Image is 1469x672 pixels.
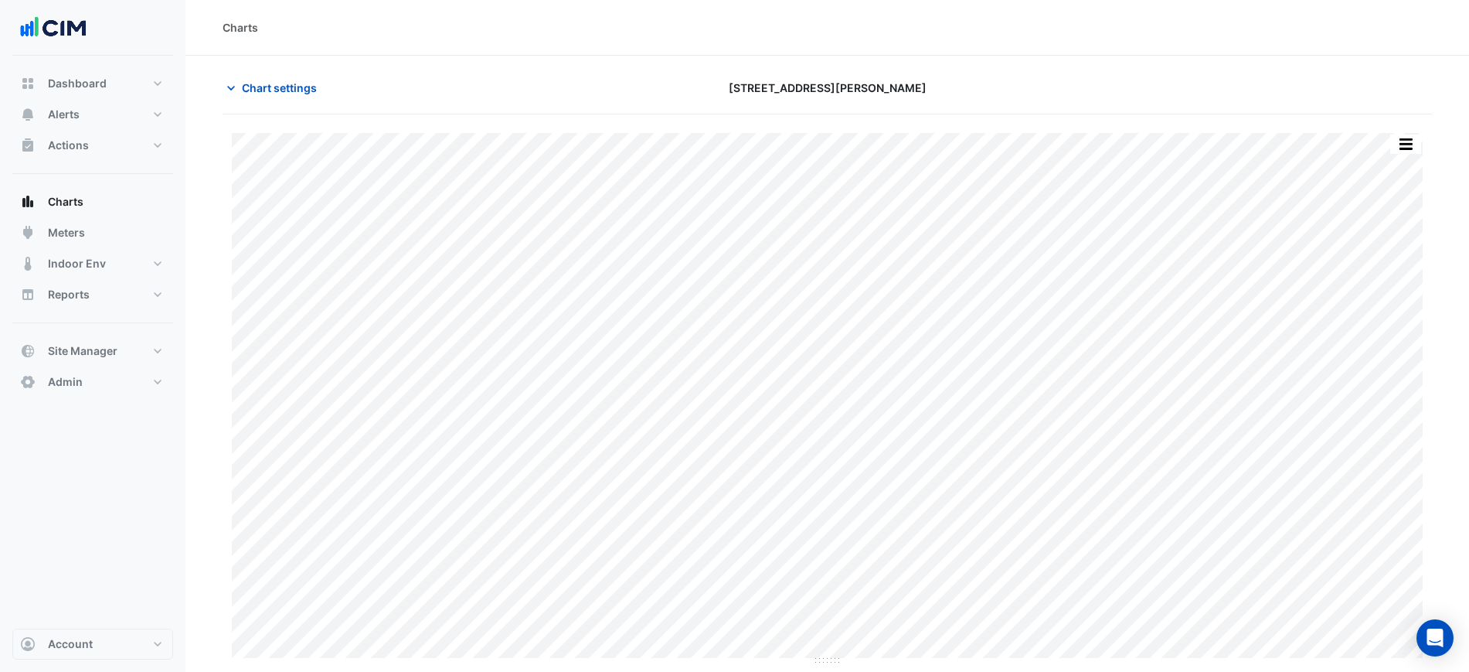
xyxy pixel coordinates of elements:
[48,374,83,390] span: Admin
[20,76,36,91] app-icon: Dashboard
[12,68,173,99] button: Dashboard
[729,80,927,96] span: [STREET_ADDRESS][PERSON_NAME]
[20,287,36,302] app-icon: Reports
[48,194,83,210] span: Charts
[12,367,173,397] button: Admin
[12,279,173,310] button: Reports
[48,343,117,359] span: Site Manager
[19,12,88,43] img: Company Logo
[1390,135,1421,154] button: More Options
[223,74,327,101] button: Chart settings
[223,19,258,36] div: Charts
[12,217,173,248] button: Meters
[12,186,173,217] button: Charts
[20,107,36,122] app-icon: Alerts
[48,636,93,652] span: Account
[12,248,173,279] button: Indoor Env
[48,138,89,153] span: Actions
[20,194,36,210] app-icon: Charts
[242,80,317,96] span: Chart settings
[1416,619,1454,657] div: Open Intercom Messenger
[48,225,85,240] span: Meters
[20,343,36,359] app-icon: Site Manager
[12,130,173,161] button: Actions
[20,138,36,153] app-icon: Actions
[12,336,173,367] button: Site Manager
[48,256,106,271] span: Indoor Env
[12,629,173,660] button: Account
[48,76,107,91] span: Dashboard
[48,107,80,122] span: Alerts
[12,99,173,130] button: Alerts
[20,225,36,240] app-icon: Meters
[48,287,90,302] span: Reports
[20,256,36,271] app-icon: Indoor Env
[20,374,36,390] app-icon: Admin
